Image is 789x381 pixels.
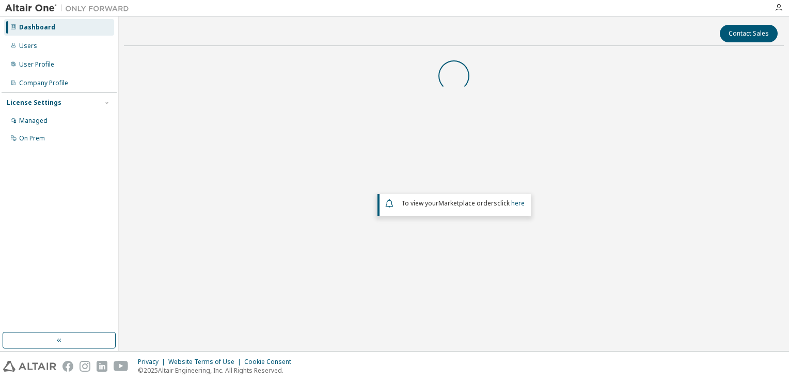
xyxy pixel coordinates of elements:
div: Website Terms of Use [168,358,244,366]
span: To view your click [401,199,525,208]
img: facebook.svg [62,361,73,372]
a: here [511,199,525,208]
img: linkedin.svg [97,361,107,372]
div: Users [19,42,37,50]
img: instagram.svg [80,361,90,372]
div: Dashboard [19,23,55,31]
img: Altair One [5,3,134,13]
div: Cookie Consent [244,358,297,366]
div: On Prem [19,134,45,142]
div: User Profile [19,60,54,69]
div: Privacy [138,358,168,366]
button: Contact Sales [720,25,778,42]
div: Managed [19,117,48,125]
em: Marketplace orders [438,199,497,208]
img: youtube.svg [114,361,129,372]
div: Company Profile [19,79,68,87]
p: © 2025 Altair Engineering, Inc. All Rights Reserved. [138,366,297,375]
img: altair_logo.svg [3,361,56,372]
div: License Settings [7,99,61,107]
